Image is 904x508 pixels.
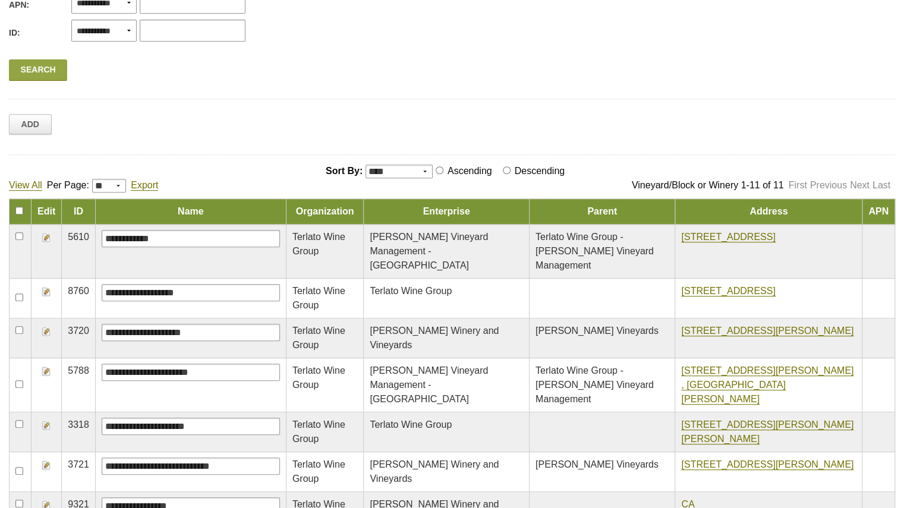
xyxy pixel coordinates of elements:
span: Terlato Wine Group [292,419,345,444]
a: [STREET_ADDRESS] [681,286,775,296]
span: 8760 [68,286,89,296]
span: ID: [9,27,20,39]
a: Next [850,180,870,190]
td: Edit [32,199,62,225]
span: Terlato Wine Group - [PERSON_NAME] Vineyard Management [536,365,654,404]
a: Previous [810,180,847,190]
span: Terlato Wine Group [292,459,345,484]
img: Edit [42,287,51,296]
td: ID [62,199,96,225]
span: Terlato Wine Group [292,365,345,390]
a: [STREET_ADDRESS] [681,232,775,242]
span: 3721 [68,459,89,469]
a: [STREET_ADDRESS][PERSON_NAME] [681,326,853,336]
label: Ascending [445,166,497,176]
a: Search [9,59,67,81]
span: 3318 [68,419,89,430]
td: APN [862,199,895,225]
span: 5788 [68,365,89,376]
td: Organization [286,199,364,225]
span: [PERSON_NAME] Vineyards [536,326,659,336]
span: Terlato Wine Group - [PERSON_NAME] Vineyard Management [536,232,654,270]
a: Last [872,180,890,190]
a: Add [9,114,52,134]
img: Edit [42,367,51,376]
span: [PERSON_NAME] Winery and Vineyards [370,459,499,484]
a: [STREET_ADDRESS][PERSON_NAME][PERSON_NAME] [681,419,853,444]
span: Per Page: [47,180,89,190]
span: Terlato Wine Group [292,286,345,310]
span: [PERSON_NAME] Winery and Vineyards [370,326,499,350]
td: Name [95,199,286,225]
a: View All [9,180,42,191]
a: First [788,180,807,190]
a: [STREET_ADDRESS][PERSON_NAME] [681,459,853,470]
a: Export [131,180,158,191]
td: Address [675,199,862,225]
img: Edit [42,421,51,430]
td: Parent [529,199,675,225]
img: Edit [42,460,51,470]
td: Enterprise [364,199,530,225]
span: Vineyard/Block or Winery 1-11 of 11 [632,180,784,190]
span: 3720 [68,326,89,336]
span: Terlato Wine Group [292,326,345,350]
span: [PERSON_NAME] Vineyard Management - [GEOGRAPHIC_DATA] [370,232,488,270]
img: Edit [42,327,51,336]
a: [STREET_ADDRESS][PERSON_NAME] , [GEOGRAPHIC_DATA][PERSON_NAME] [681,365,853,405]
img: Edit [42,233,51,242]
span: 5610 [68,232,89,242]
span: [PERSON_NAME] Vineyards [536,459,659,469]
span: Terlato Wine Group [370,419,452,430]
span: Sort By: [326,166,363,176]
span: Terlato Wine Group [292,232,345,256]
span: [PERSON_NAME] Vineyard Management - [GEOGRAPHIC_DATA] [370,365,488,404]
label: Descending [512,166,570,176]
span: Terlato Wine Group [370,286,452,296]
